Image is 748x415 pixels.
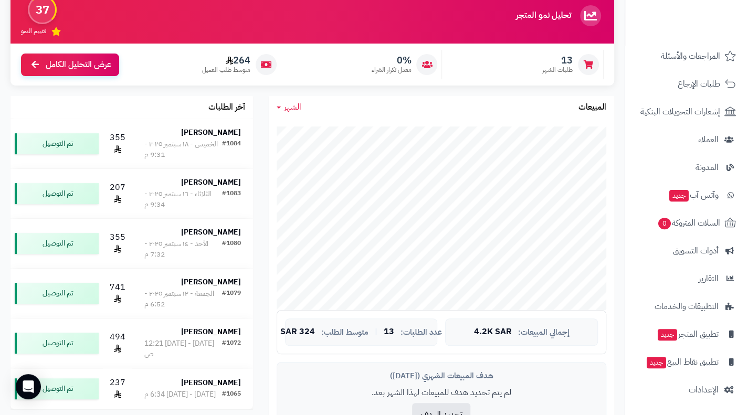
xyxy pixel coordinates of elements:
[677,8,738,30] img: logo-2.png
[669,190,689,201] span: جديد
[689,382,719,397] span: الإعدادات
[401,328,442,337] span: عدد الطلبات:
[15,133,99,154] div: تم التوصيل
[658,217,671,230] span: 0
[222,338,241,359] div: #1072
[631,294,742,319] a: التطبيقات والخدمات
[103,318,132,368] td: 494
[21,54,119,76] a: عرض التحليل الكامل
[631,210,742,236] a: السلات المتروكة0
[578,103,606,112] h3: المبيعات
[631,127,742,152] a: العملاء
[222,389,241,400] div: #1065
[222,139,241,160] div: #1084
[144,338,222,359] div: [DATE] - [DATE] 12:21 ص
[631,99,742,124] a: إشعارات التحويلات البنكية
[661,49,720,63] span: المراجعات والأسئلة
[202,55,250,66] span: 264
[371,55,411,66] span: 0%
[16,374,41,399] div: Open Intercom Messenger
[646,355,719,369] span: تطبيق نقاط البيع
[631,71,742,97] a: طلبات الإرجاع
[678,77,720,91] span: طلبات الإرجاع
[15,333,99,354] div: تم التوصيل
[144,139,222,160] div: الخميس - ١٨ سبتمبر ٢٠٢٥ - 9:31 م
[384,327,394,337] span: 13
[103,169,132,218] td: 207
[103,368,132,409] td: 237
[631,266,742,291] a: التقارير
[657,216,720,230] span: السلات المتروكة
[631,155,742,180] a: المدونة
[631,349,742,375] a: تطبيق نقاط البيعجديد
[658,329,677,340] span: جديد
[15,378,99,399] div: تم التوصيل
[631,44,742,69] a: المراجعات والأسئلة
[15,183,99,204] div: تم التوصيل
[46,59,111,71] span: عرض التحليل الكامل
[696,160,719,175] span: المدونة
[657,327,719,342] span: تطبيق المتجر
[103,119,132,168] td: 355
[375,328,377,336] span: |
[542,66,573,75] span: طلبات الشهر
[222,289,241,310] div: #1079
[15,283,99,304] div: تم التوصيل
[631,238,742,263] a: أدوات التسويق
[181,377,241,388] strong: [PERSON_NAME]
[321,328,368,337] span: متوسط الطلب:
[103,269,132,318] td: 741
[285,387,598,399] p: لم يتم تحديد هدف للمبيعات لهذا الشهر بعد.
[542,55,573,66] span: 13
[698,132,719,147] span: العملاء
[699,271,719,286] span: التقارير
[516,11,571,20] h3: تحليل نمو المتجر
[202,66,250,75] span: متوسط طلب العميل
[647,357,666,368] span: جديد
[371,66,411,75] span: معدل تكرار الشراء
[280,327,315,337] span: 324 SAR
[181,326,241,337] strong: [PERSON_NAME]
[15,233,99,254] div: تم التوصيل
[222,189,241,210] div: #1083
[21,27,46,36] span: تقييم النمو
[208,103,245,112] h3: آخر الطلبات
[144,239,222,260] div: الأحد - ١٤ سبتمبر ٢٠٢٥ - 7:32 م
[518,328,570,337] span: إجمالي المبيعات:
[144,189,222,210] div: الثلاثاء - ١٦ سبتمبر ٢٠٢٥ - 9:34 م
[631,183,742,208] a: وآتس آبجديد
[277,101,301,113] a: الشهر
[631,377,742,402] a: الإعدادات
[181,177,241,188] strong: [PERSON_NAME]
[640,104,720,119] span: إشعارات التحويلات البنكية
[655,299,719,314] span: التطبيقات والخدمات
[285,370,598,381] div: هدف المبيعات الشهري ([DATE])
[668,188,719,203] span: وآتس آب
[103,219,132,268] td: 355
[631,322,742,347] a: تطبيق المتجرجديد
[181,127,241,138] strong: [PERSON_NAME]
[222,239,241,260] div: #1080
[181,227,241,238] strong: [PERSON_NAME]
[474,327,512,337] span: 4.2K SAR
[284,101,301,113] span: الشهر
[144,389,215,400] div: [DATE] - [DATE] 6:34 م
[181,276,241,288] strong: [PERSON_NAME]
[144,289,222,310] div: الجمعة - ١٢ سبتمبر ٢٠٢٥ - 6:52 م
[673,243,719,258] span: أدوات التسويق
